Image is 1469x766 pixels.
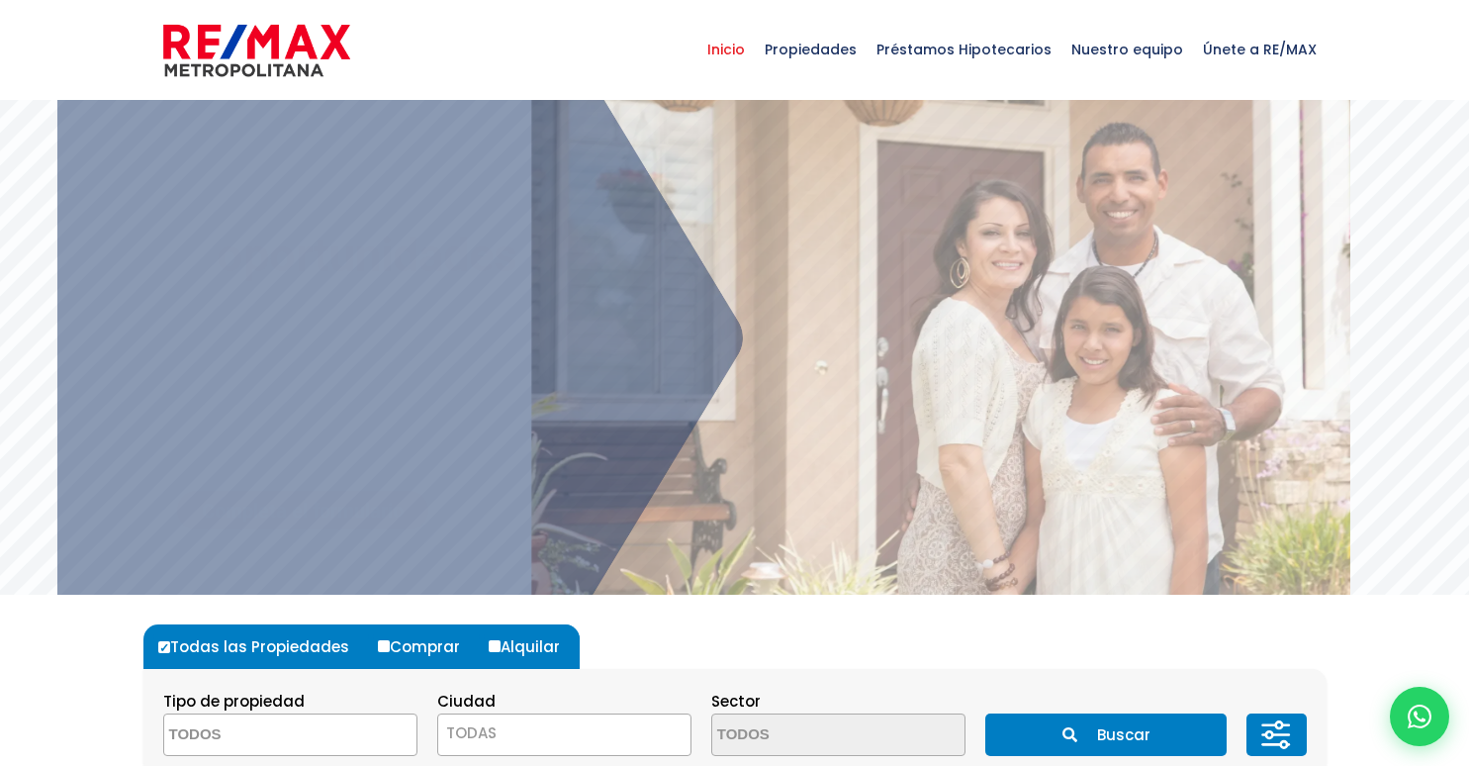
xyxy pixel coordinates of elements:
[755,20,867,79] span: Propiedades
[164,715,356,757] textarea: Search
[867,20,1061,79] span: Préstamos Hipotecarios
[697,20,755,79] span: Inicio
[437,691,496,712] span: Ciudad
[373,624,480,669] label: Comprar
[163,691,305,712] span: Tipo de propiedad
[438,719,690,747] span: TODAS
[163,21,350,80] img: remax-metropolitana-logo
[446,722,497,743] span: TODAS
[1193,20,1327,79] span: Únete a RE/MAX
[711,691,761,712] span: Sector
[158,641,170,653] input: Todas las Propiedades
[437,714,691,756] span: TODAS
[153,624,369,669] label: Todas las Propiedades
[378,640,390,652] input: Comprar
[712,715,904,757] textarea: Search
[484,624,580,669] label: Alquilar
[1061,20,1193,79] span: Nuestro equipo
[985,714,1227,756] button: Buscar
[489,640,501,652] input: Alquilar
